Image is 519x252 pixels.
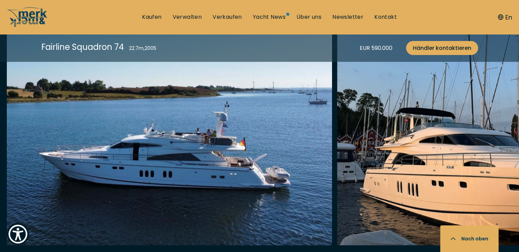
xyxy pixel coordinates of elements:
button: Show Accessibility Preferences [7,223,29,245]
a: Newsletter [332,13,363,21]
a: Verkaufen [213,13,242,21]
img: Merk&Merk [7,27,332,245]
button: En [498,13,512,22]
a: Verwalten [173,13,202,21]
a: Kaufen [142,13,161,21]
button: Nach oben [440,225,499,252]
span: Händler kontaktieren [413,44,471,52]
a: Yacht News [253,13,286,21]
a: Über uns [297,13,321,21]
div: EUR 590.000 [360,44,392,52]
a: Händler kontaktieren [406,41,478,55]
div: 22.7 m , 2005 [129,45,156,52]
div: Fairline Squadron 74 [41,41,124,53]
a: Kontakt [374,13,397,21]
